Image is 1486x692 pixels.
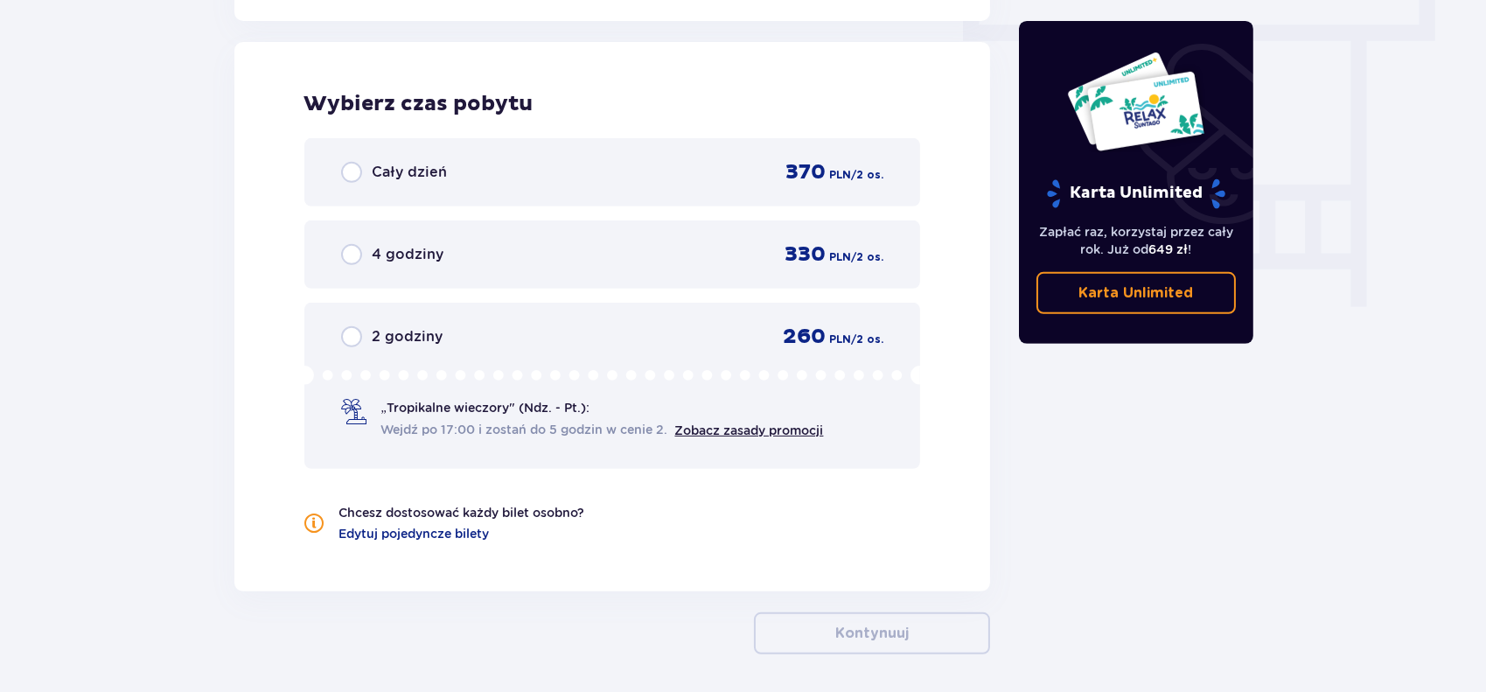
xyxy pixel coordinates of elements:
[851,332,883,347] span: / 2 os.
[783,324,826,350] span: 260
[373,245,444,264] span: 4 godziny
[381,421,668,438] span: Wejdź po 17:00 i zostań do 5 godzin w cenie 2.
[829,249,851,265] span: PLN
[1066,51,1205,152] img: Dwie karty całoroczne do Suntago z napisem 'UNLIMITED RELAX', na białym tle z tropikalnymi liśćmi...
[381,399,590,416] span: „Tropikalne wieczory" (Ndz. - Pt.):
[835,624,909,643] p: Kontynuuj
[373,163,448,182] span: Cały dzień
[1148,242,1188,256] span: 649 zł
[785,159,826,185] span: 370
[373,327,443,346] span: 2 godziny
[1036,272,1236,314] a: Karta Unlimited
[339,525,490,542] a: Edytuj pojedyncze bilety
[304,91,921,117] h2: Wybierz czas pobytu
[851,249,883,265] span: / 2 os.
[1045,178,1227,209] p: Karta Unlimited
[785,241,826,268] span: 330
[1036,223,1236,258] p: Zapłać raz, korzystaj przez cały rok. Już od !
[1078,283,1193,303] p: Karta Unlimited
[675,423,824,437] a: Zobacz zasady promocji
[829,167,851,183] span: PLN
[754,612,990,654] button: Kontynuuj
[339,504,585,521] p: Chcesz dostosować każdy bilet osobno?
[851,167,883,183] span: / 2 os.
[829,332,851,347] span: PLN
